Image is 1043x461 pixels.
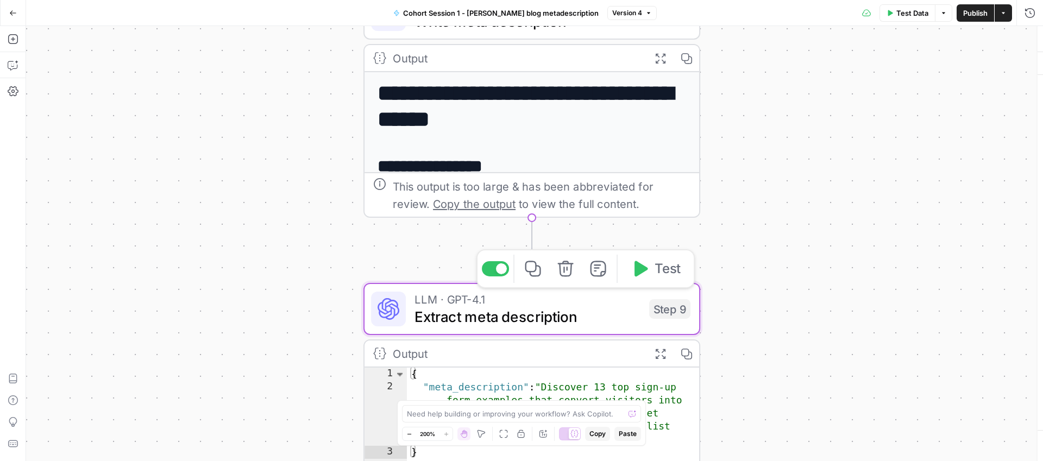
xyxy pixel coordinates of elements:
span: Toggle code folding, rows 1 through 3 [394,368,406,381]
button: Publish [957,4,994,22]
div: Step 9 [649,299,690,319]
span: Test [655,259,681,279]
button: Cohort Session 1 - [PERSON_NAME] blog metadescription [387,4,605,22]
span: Test Data [896,8,928,18]
button: Test [622,255,689,283]
span: Publish [963,8,988,18]
button: Test Data [879,4,935,22]
div: This output is too large & has been abbreviated for review. to view the full content. [393,178,690,212]
span: Paste [619,429,637,439]
span: Version 4 [612,8,642,18]
span: Write meta description [414,10,640,32]
span: Extract meta description [414,306,640,327]
button: Version 4 [607,6,657,20]
span: Copy [589,429,606,439]
span: 200% [420,430,435,438]
div: 3 [365,446,407,459]
button: Copy [585,427,610,441]
div: 1 [365,368,407,381]
button: Paste [614,427,641,441]
span: Copy the output [433,197,516,210]
span: Cohort Session 1 - [PERSON_NAME] blog metadescription [403,8,599,18]
span: LLM · GPT-4.1 [414,291,640,308]
div: 2 [365,381,407,446]
div: Output [393,345,640,362]
div: Output [393,49,640,67]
